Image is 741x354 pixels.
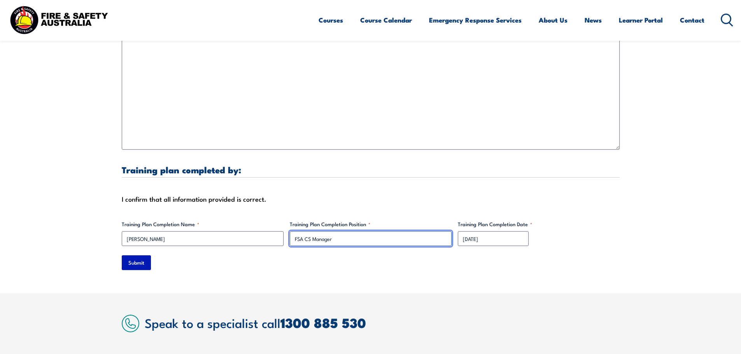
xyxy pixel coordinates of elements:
a: About Us [539,10,568,30]
a: News [585,10,602,30]
input: Submit [122,255,151,270]
a: Emergency Response Services [429,10,522,30]
label: Training Plan Completion Position [290,220,452,228]
h3: Training plan completed by: [122,165,620,174]
a: Contact [680,10,704,30]
label: Training Plan Completion Date [458,220,620,228]
input: dd/mm/yyyy [458,231,529,246]
h2: Speak to a specialist call [145,316,620,330]
a: Learner Portal [619,10,663,30]
a: Course Calendar [360,10,412,30]
div: I confirm that all information provided is correct. [122,193,620,205]
a: 1300 885 530 [280,312,366,333]
a: Courses [319,10,343,30]
label: Training Plan Completion Name [122,220,284,228]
